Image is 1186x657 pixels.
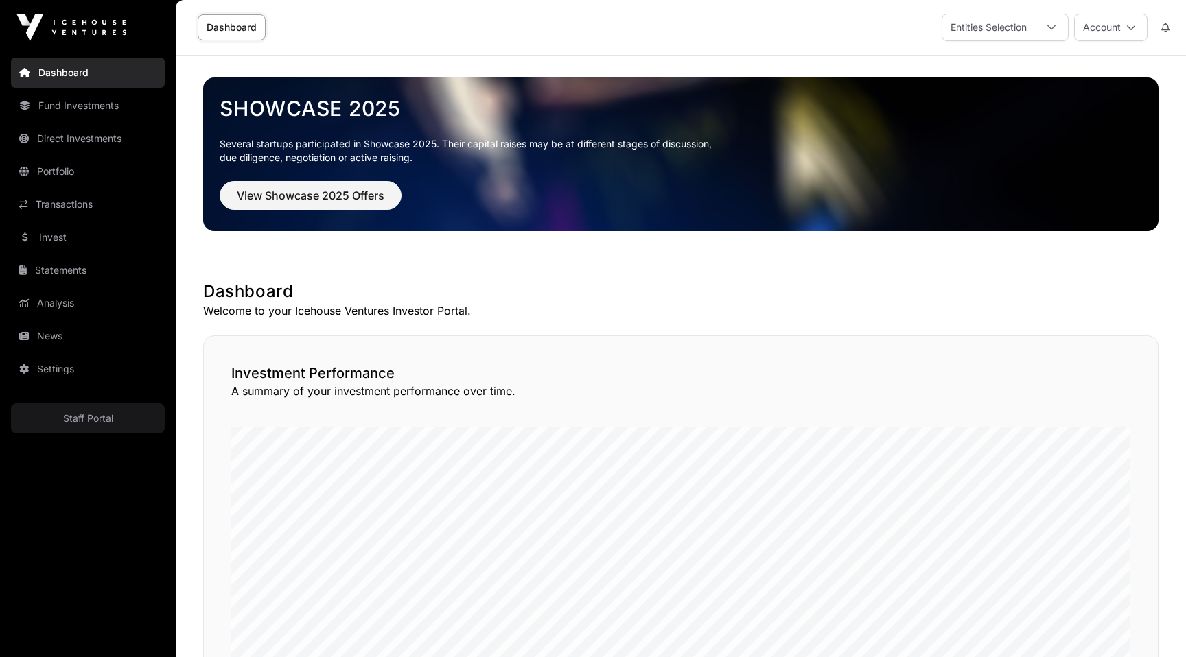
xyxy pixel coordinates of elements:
a: Transactions [11,189,165,219]
button: Account [1074,14,1148,41]
div: Entities Selection [942,14,1035,40]
a: Direct Investments [11,123,165,154]
img: Icehouse Ventures Logo [16,14,126,41]
a: Dashboard [198,14,266,40]
a: Fund Investments [11,91,165,121]
p: Welcome to your Icehouse Ventures Investor Portal. [203,302,1159,319]
a: News [11,321,165,351]
p: Several startups participated in Showcase 2025. Their capital raises may be at different stages o... [220,137,1142,165]
a: Portfolio [11,156,165,187]
img: Showcase 2025 [203,77,1159,231]
button: View Showcase 2025 Offers [220,181,402,210]
p: A summary of your investment performance over time. [231,383,1130,399]
h1: Dashboard [203,280,1159,302]
a: Invest [11,222,165,252]
a: Dashboard [11,58,165,88]
a: Staff Portal [11,403,165,433]
a: Statements [11,255,165,285]
a: Analysis [11,288,165,318]
h2: Investment Performance [231,363,1130,383]
a: Showcase 2025 [220,96,1142,121]
a: Settings [11,354,165,384]
span: View Showcase 2025 Offers [237,187,384,204]
a: View Showcase 2025 Offers [220,195,402,208]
